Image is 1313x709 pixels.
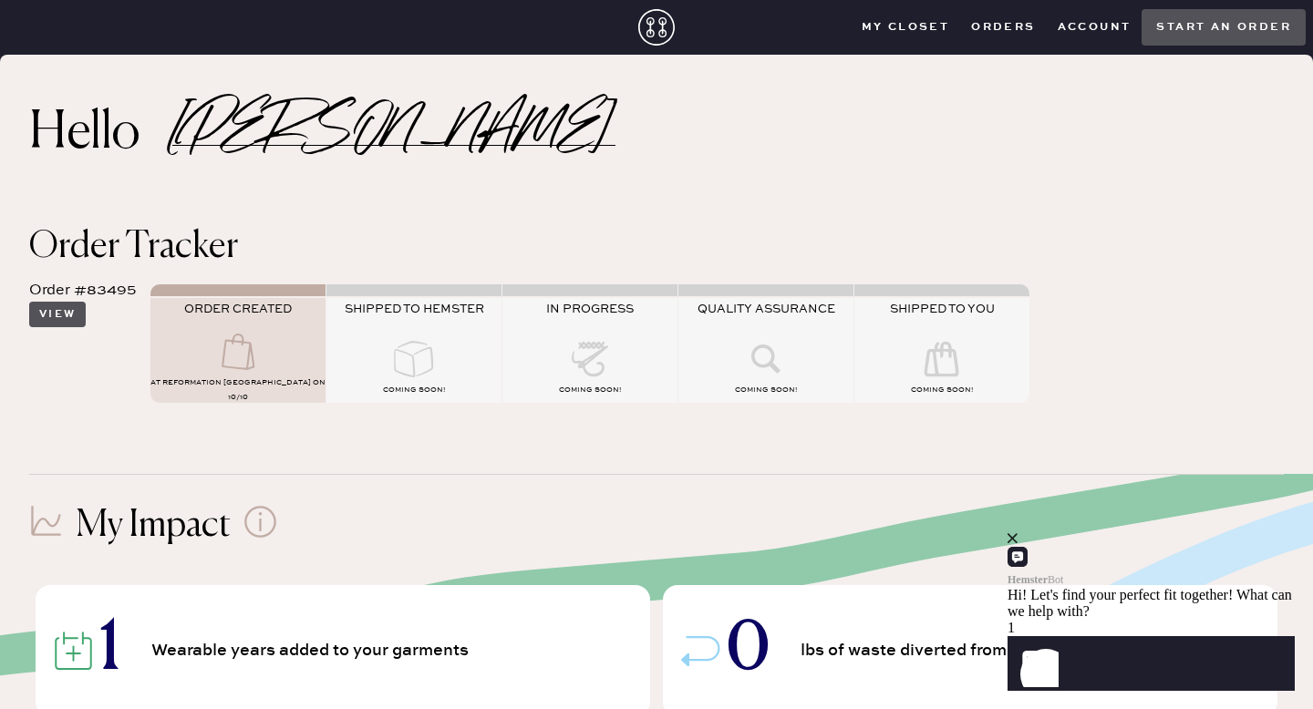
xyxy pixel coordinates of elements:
[727,619,770,683] span: 0
[184,302,292,316] span: ORDER CREATED
[29,112,172,156] h2: Hello
[698,302,835,316] span: QUALITY ASSURANCE
[735,385,797,395] span: COMING SOON!
[383,385,445,395] span: COMING SOON!
[911,385,973,395] span: COMING SOON!
[29,280,136,302] div: Order #83495
[890,302,995,316] span: SHIPPED TO YOU
[1008,463,1308,705] iframe: Front Chat
[851,14,961,41] button: My Closet
[546,302,634,316] span: IN PROGRESS
[960,14,1046,41] button: Orders
[76,504,231,548] h1: My Impact
[801,642,1080,659] span: lbs of waste diverted from landfills
[150,378,326,402] span: AT Reformation [GEOGRAPHIC_DATA] on 10/10
[172,122,615,146] h2: [PERSON_NAME]
[345,302,484,316] span: SHIPPED TO HEMSTER
[559,385,621,395] span: COMING SOON!
[151,642,475,659] span: Wearable years added to your garments
[29,229,238,265] span: Order Tracker
[29,302,86,327] button: View
[99,619,120,683] span: 1
[1142,9,1306,46] button: Start an order
[1047,14,1142,41] button: Account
